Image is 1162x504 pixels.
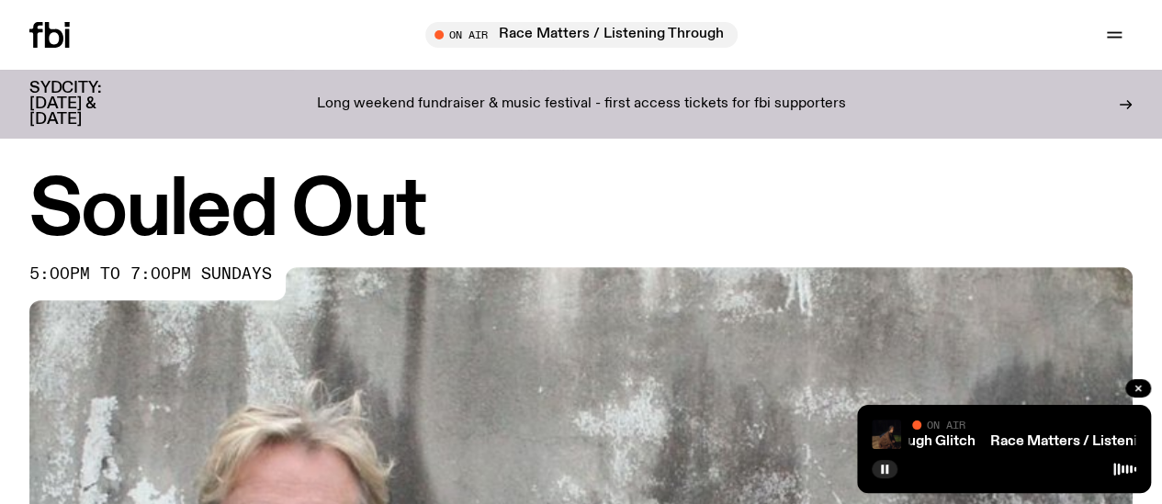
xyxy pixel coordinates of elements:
[29,81,147,128] h3: SYDCITY: [DATE] & [DATE]
[927,419,965,431] span: On Air
[317,96,846,113] p: Long weekend fundraiser & music festival - first access tickets for fbi supporters
[710,434,976,449] a: Race Matters / Listening Through Glitch
[29,267,272,282] span: 5:00pm to 7:00pm sundays
[872,420,901,449] img: Fetle crouches in a park at night. They are wearing a long brown garment and looking solemnly int...
[29,174,1133,249] h1: Souled Out
[425,22,738,48] button: On AirRace Matters / Listening Through Glitch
